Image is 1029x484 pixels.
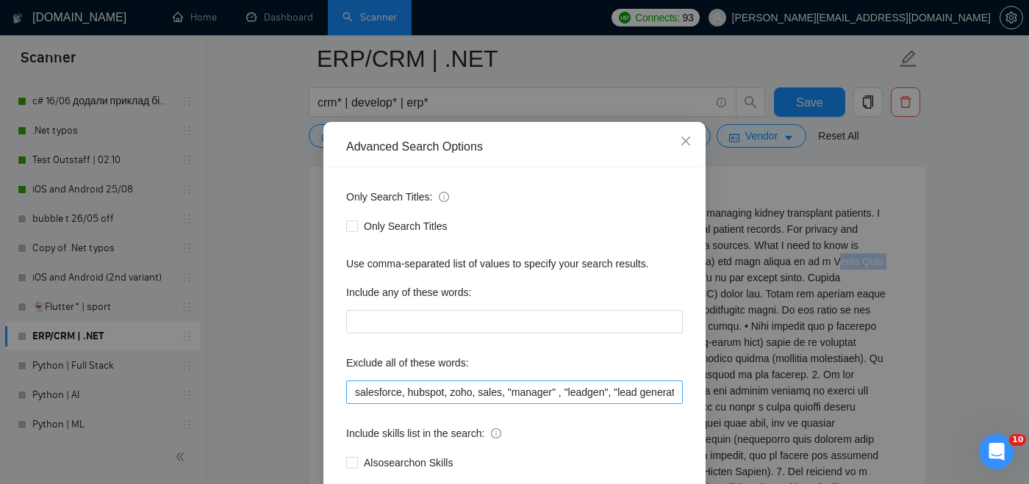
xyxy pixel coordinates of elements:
span: Only Search Titles [358,218,453,234]
button: Close [666,122,706,162]
span: Include skills list in the search: [346,425,501,441]
span: close [680,135,692,147]
span: info-circle [439,192,449,202]
span: info-circle [491,428,501,438]
label: Exclude all of these words: [346,351,469,375]
span: Also search on Skills [358,455,459,471]
div: Advanced Search Options [346,139,683,155]
label: Include any of these words: [346,281,471,304]
span: Only Search Titles: [346,189,449,205]
iframe: Intercom live chat [979,434,1014,469]
div: Use comma-separated list of values to specify your search results. [346,256,683,272]
span: 10 [1009,434,1026,446]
